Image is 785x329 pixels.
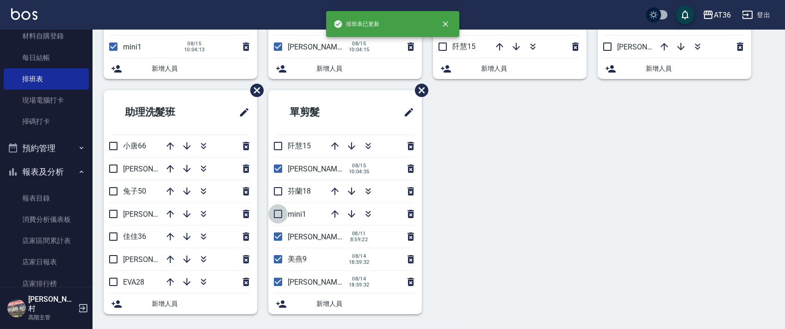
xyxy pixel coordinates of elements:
span: 08/14 [349,253,370,259]
span: 刪除班表 [408,77,430,104]
a: 每日結帳 [4,47,89,68]
span: 18:59:32 [349,259,370,265]
span: mini1 [123,43,142,51]
span: 08/14 [349,276,370,282]
a: 店家日報表 [4,251,89,273]
span: 美燕9 [288,255,307,263]
span: [PERSON_NAME]55 [123,255,187,264]
span: [PERSON_NAME]6 [288,164,347,173]
a: 排班表 [4,68,89,90]
p: 高階主管 [28,313,75,322]
a: 現場電腦打卡 [4,90,89,111]
span: 18:59:32 [349,282,370,288]
button: save [676,6,694,24]
a: 消費分析儀表板 [4,209,89,230]
span: 佳佳36 [123,232,146,241]
span: 新增人員 [316,64,414,73]
button: 登出 [738,6,774,24]
span: [PERSON_NAME]16 [288,232,352,241]
div: AT36 [714,9,731,21]
span: 10:04:35 [349,169,370,175]
span: 排班表已更新 [334,19,380,29]
button: 預約管理 [4,136,89,160]
span: EVA28 [123,278,144,286]
h2: 單剪髮 [276,96,366,129]
div: 新增人員 [433,58,587,79]
span: mini1 [288,210,306,219]
div: 新增人員 [268,58,422,79]
button: AT36 [699,6,735,24]
span: [PERSON_NAME]11 [617,43,681,51]
a: 店家排行榜 [4,273,89,294]
div: 新增人員 [268,293,422,314]
span: 新增人員 [481,64,579,73]
span: 新增人員 [152,299,250,309]
span: 新增人員 [152,64,250,73]
button: 報表及分析 [4,160,89,184]
span: 10:04:15 [349,47,370,53]
div: 新增人員 [598,58,751,79]
h2: 助理洗髮班 [111,96,211,129]
span: 8:59:22 [349,237,369,243]
span: 兔子50 [123,187,146,195]
span: 阡慧15 [288,141,311,150]
span: [PERSON_NAME]59 [123,210,187,219]
h5: [PERSON_NAME]村 [28,295,75,313]
span: 刪除班表 [243,77,265,104]
button: close [435,14,456,34]
div: 新增人員 [104,58,257,79]
img: Logo [11,8,37,20]
span: [PERSON_NAME]6 [288,43,347,51]
span: [PERSON_NAME]11 [288,278,352,286]
a: 店家區間累計表 [4,230,89,251]
a: 掃碼打卡 [4,111,89,132]
span: 新增人員 [646,64,744,73]
div: 新增人員 [104,293,257,314]
span: 08/15 [349,163,370,169]
span: 08/15 [184,41,205,47]
span: [PERSON_NAME]58 [123,164,187,173]
span: 修改班表的標題 [398,101,414,123]
span: 修改班表的標題 [233,101,250,123]
span: 10:04:13 [184,47,205,53]
img: Person [7,299,26,317]
span: 08/11 [349,231,369,237]
span: 芬蘭18 [288,187,311,195]
span: 阡慧15 [452,42,476,51]
a: 材料自購登錄 [4,25,89,47]
a: 報表目錄 [4,188,89,209]
span: 08/15 [349,41,370,47]
span: 小唐66 [123,141,146,150]
span: 新增人員 [316,299,414,309]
